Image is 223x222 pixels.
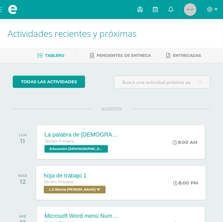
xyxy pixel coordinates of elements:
div: 11 [19,137,27,145]
div: La palabra de [DEMOGRAPHIC_DATA] es luz [44,131,121,138]
a: Pendientes de entrega [90,50,151,61]
span: Tablero [45,53,64,58]
span: Entregadas [173,53,201,58]
a: Entregadas [166,50,201,61]
span: Pendientes de entrega [97,53,151,58]
span: Tercero Primaria [44,180,73,184]
div: 8:00 PM [173,180,198,186]
img: 45x45 [184,3,197,16]
div: hoja de trabajo 1 [44,172,107,179]
input: Busca una actividad próxima aquí... [114,76,210,88]
div: 12 [18,178,27,185]
a: Tablero [37,50,64,61]
div: Microsoft Word menú Numeración y viñetas [44,213,121,219]
div: 8:00 AM [172,139,197,145]
span: Actividades recientes y próximas [8,27,137,39]
div: MIÉ [19,214,26,219]
span: L.2 Idioma Maya Kaqchikel 'B' [44,186,106,193]
span: Tercero Primaria [44,139,74,144]
span: AGOSTO [91,106,132,112]
a: todas las Actividades [13,76,85,88]
div: LUN [19,133,27,137]
span: Educación Cristiana 'B' [44,145,108,153]
div: MAR [18,173,27,178]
